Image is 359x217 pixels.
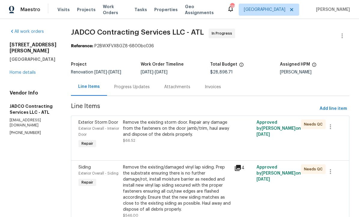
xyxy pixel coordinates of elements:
b: Reference: [71,44,93,48]
p: [PHONE_NUMBER] [10,130,57,135]
span: - [141,70,167,74]
div: Attachments [164,84,190,90]
span: In Progress [212,30,235,36]
span: Visits [57,7,70,13]
span: Line Items [71,103,317,114]
span: Renovation [71,70,121,74]
a: All work orders [10,29,44,34]
span: [DATE] [109,70,121,74]
div: Progress Updates [114,84,150,90]
h5: Project [71,62,87,67]
span: Add line item [320,105,347,113]
span: [DATE] [141,70,153,74]
span: Approved by [PERSON_NAME] on [256,165,301,181]
div: Remove the existing/damaged vinyl lap siding. Prep the substrate ensuring there is no further dam... [123,164,231,212]
h5: JADCO Contracting Services LLC - ATL [10,103,57,115]
span: $66.52 [123,139,135,142]
span: Repair [79,179,96,185]
div: 4 [234,164,253,172]
span: [GEOGRAPHIC_DATA] [244,7,285,13]
span: $28,898.71 [210,70,233,74]
button: Add line item [317,103,349,114]
span: Geo Assignments [185,4,220,16]
span: - [94,70,121,74]
span: [DATE] [155,70,167,74]
h5: Assigned HPM [280,62,310,67]
span: [DATE] [94,70,107,74]
h4: Vendor Info [10,90,57,96]
div: Remove the existing storm door. Repair any damage from the fasteners on the door jamb/trim, haul ... [123,119,231,138]
span: Approved by [PERSON_NAME] on [256,120,301,137]
h5: Work Order Timeline [141,62,184,67]
div: 116 [230,4,234,10]
span: Exterior Storm Door [78,120,118,125]
span: JADCO Contracting Services LLC - ATL [71,29,204,36]
span: The hpm assigned to this work order. [312,62,317,70]
span: Repair [79,141,96,147]
h5: [GEOGRAPHIC_DATA] [10,56,57,62]
span: Exterior Overall - Siding [78,172,118,175]
div: Line Items [78,84,100,90]
span: Properties [154,7,178,13]
span: Projects [77,7,96,13]
h2: [STREET_ADDRESS][PERSON_NAME] [10,42,57,54]
div: Invoices [205,84,221,90]
a: Home details [10,70,36,75]
h5: Total Budget [210,62,237,67]
span: [PERSON_NAME] [314,7,350,13]
span: Siding [78,165,91,169]
span: Work Orders [103,4,127,16]
div: [PERSON_NAME] [280,70,350,74]
span: Exterior Overall - Interior Door [78,127,119,136]
span: [DATE] [256,132,270,137]
span: Needs QC [304,166,325,172]
p: [EMAIL_ADDRESS][DOMAIN_NAME] [10,118,57,128]
span: [DATE] [256,177,270,181]
div: P2BWXFVX8GZ8-6800bc036 [71,43,349,49]
span: Maestro [20,7,40,13]
span: Tasks [134,8,147,12]
span: The total cost of line items that have been proposed by Opendoor. This sum includes line items th... [239,62,244,70]
span: Needs QC [304,121,325,127]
